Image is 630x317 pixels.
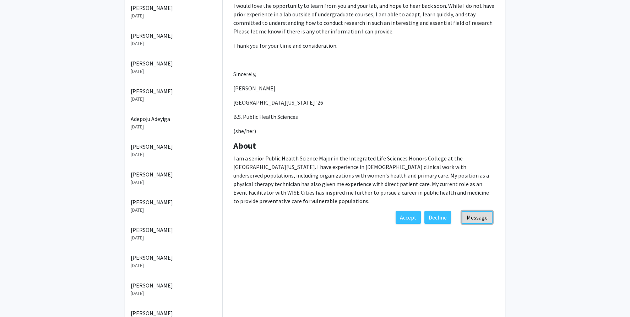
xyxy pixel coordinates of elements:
p: [PERSON_NAME] [131,253,217,262]
p: [DATE] [131,123,217,131]
p: [DATE] [131,151,217,158]
p: Sincerely, [233,70,494,78]
p: [PERSON_NAME] [233,84,494,93]
button: Message [462,211,493,224]
button: Decline [424,211,451,224]
p: I am a senior Public Health Science Major in the Integrated Life Sciences Honors College at the [... [233,154,494,205]
iframe: Chat [5,285,30,312]
p: [DATE] [131,68,217,75]
p: [PERSON_NAME] [131,281,217,290]
p: Thank you for your time and consideration. [233,41,494,50]
p: [DATE] [131,179,217,186]
p: [DATE] [131,206,217,214]
p: [PERSON_NAME] [131,170,217,179]
p: [DATE] [131,12,217,20]
p: [DATE] [131,262,217,269]
p: I would love the opportunity to learn from you and your lab, and hope to hear back soon. While I ... [233,1,494,36]
p: (she/her) [233,127,494,135]
p: [DATE] [131,290,217,297]
p: [PERSON_NAME] [131,226,217,234]
p: [PERSON_NAME] [131,4,217,12]
p: [DATE] [131,234,217,242]
p: Adepoju Adeyiga [131,115,217,123]
p: [PERSON_NAME] [131,142,217,151]
p: [PERSON_NAME] [131,31,217,40]
p: [DATE] [131,95,217,103]
p: [PERSON_NAME] [131,87,217,95]
p: [DATE] [131,40,217,47]
b: About [233,140,256,151]
p: [PERSON_NAME] [131,198,217,206]
p: B.S. Public Health Sciences [233,112,494,121]
button: Accept [396,211,421,224]
p: [GEOGRAPHIC_DATA][US_STATE] '26 [233,98,494,107]
p: [PERSON_NAME] [131,59,217,68]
